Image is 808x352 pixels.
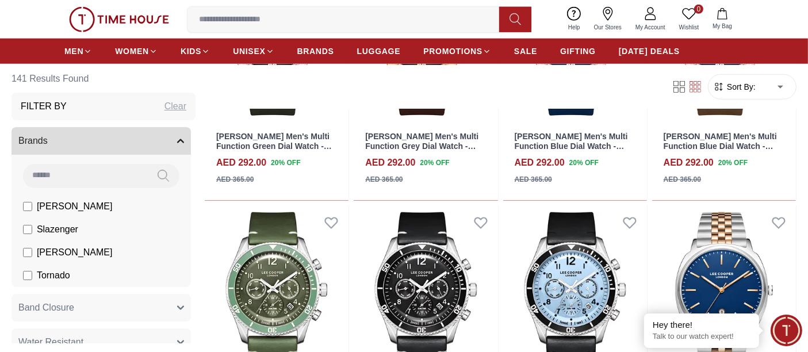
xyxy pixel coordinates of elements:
h4: AED 292.00 [515,156,565,170]
span: Band Closure [18,300,74,314]
span: MEN [64,45,83,57]
span: My Bag [708,22,737,30]
input: Slazenger [23,224,32,234]
a: [PERSON_NAME] Men's Multi Function Blue Dial Watch - LC08260.394 [664,132,777,160]
span: 20 % OFF [271,158,300,168]
span: Help [564,23,585,32]
span: Sort By: [725,81,756,92]
div: AED 365.00 [515,174,552,185]
input: [PERSON_NAME] [23,201,32,211]
button: Sort By: [713,81,756,92]
span: GIFTING [560,45,596,57]
span: WOMEN [115,45,149,57]
a: UNISEX [233,41,274,62]
span: Brands [18,133,48,147]
a: PROMOTIONS [423,41,491,62]
input: Tornado [23,270,32,280]
div: AED 365.00 [216,174,254,185]
span: My Account [631,23,670,32]
a: [PERSON_NAME] Men's Multi Function Blue Dial Watch - LC08260.399 [515,132,628,160]
span: [PERSON_NAME] [37,199,113,213]
span: [DATE] DEALS [619,45,680,57]
span: 20 % OFF [569,158,599,168]
h4: AED 292.00 [365,156,415,170]
span: Water Resistant [18,335,83,349]
span: 20 % OFF [420,158,449,168]
a: [DATE] DEALS [619,41,680,62]
a: LUGGAGE [357,41,401,62]
a: GIFTING [560,41,596,62]
h3: Filter By [21,99,67,113]
a: Our Stores [587,5,629,34]
a: Help [561,5,587,34]
div: AED 365.00 [664,174,701,185]
span: 0 [694,5,703,14]
button: Band Closure [12,293,191,321]
span: UNISEX [233,45,265,57]
span: BRANDS [297,45,334,57]
span: LUGGAGE [357,45,401,57]
button: Brands [12,127,191,154]
span: [PERSON_NAME] [37,245,113,259]
button: My Bag [706,6,739,33]
input: [PERSON_NAME] [23,247,32,257]
h4: AED 292.00 [664,156,714,170]
span: Wishlist [675,23,703,32]
span: PROMOTIONS [423,45,482,57]
a: SALE [514,41,537,62]
span: Our Stores [589,23,626,32]
img: ... [69,7,169,32]
h4: AED 292.00 [216,156,266,170]
span: Tornado [37,268,70,282]
div: Clear [164,99,186,113]
p: Talk to our watch expert! [653,332,750,342]
a: [PERSON_NAME] Men's Multi Function Green Dial Watch - LC08260.675 [216,132,332,160]
a: 0Wishlist [672,5,706,34]
div: AED 365.00 [365,174,403,185]
a: KIDS [181,41,210,62]
a: [PERSON_NAME] Men's Multi Function Grey Dial Watch - LC08260.462 [365,132,478,160]
a: WOMEN [115,41,158,62]
a: MEN [64,41,92,62]
span: SALE [514,45,537,57]
div: Chat Widget [771,315,802,346]
span: KIDS [181,45,201,57]
span: Slazenger [37,222,78,236]
a: BRANDS [297,41,334,62]
span: 20 % OFF [718,158,748,168]
div: Hey there! [653,319,750,331]
h6: 141 Results Found [12,64,196,92]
